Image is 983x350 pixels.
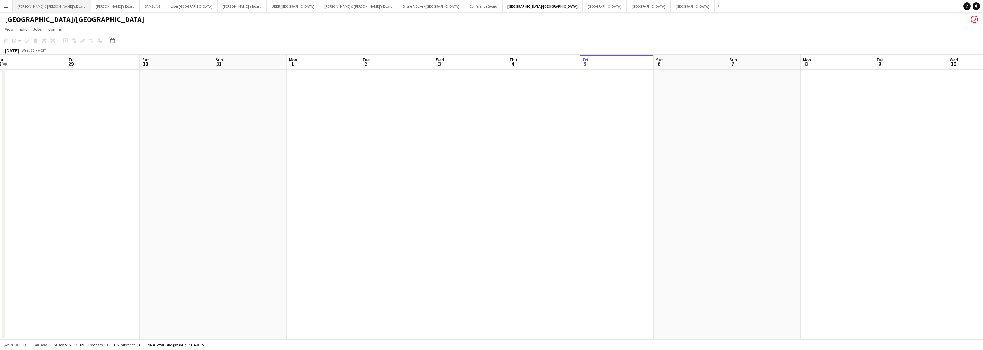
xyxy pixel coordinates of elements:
span: Sat [656,57,663,62]
span: Fri [583,57,588,62]
span: Fri [69,57,74,62]
span: View [5,26,14,32]
button: [GEOGRAPHIC_DATA] [583,0,627,12]
button: [GEOGRAPHIC_DATA] [671,0,715,12]
button: SAMSUNG [140,0,166,12]
button: Budgeted [3,342,29,348]
span: Tue [876,57,883,62]
button: [GEOGRAPHIC_DATA]/[GEOGRAPHIC_DATA] [503,0,583,12]
span: Week 35 [20,48,36,53]
a: Edit [17,25,29,33]
button: [GEOGRAPHIC_DATA] [627,0,671,12]
span: Comms [48,26,62,32]
span: Sun [730,57,737,62]
span: Mon [803,57,811,62]
span: Sun [216,57,223,62]
button: UBER [GEOGRAPHIC_DATA] [267,0,319,12]
app-user-avatar: Andy Husen [971,16,978,23]
span: Total Budgeted $151 491.85 [155,343,204,347]
span: Tue [362,57,370,62]
span: Edit [20,26,27,32]
span: 2 [362,60,370,67]
h1: [GEOGRAPHIC_DATA]/[GEOGRAPHIC_DATA] [5,15,144,24]
button: [PERSON_NAME] & [PERSON_NAME]'s Board [319,0,398,12]
span: Wed [950,57,958,62]
button: Uber [GEOGRAPHIC_DATA] [166,0,218,12]
span: All jobs [34,343,49,347]
button: [PERSON_NAME]'s Board [91,0,140,12]
span: Thu [509,57,517,62]
span: 9 [875,60,883,67]
span: 30 [141,60,149,67]
button: [PERSON_NAME]'s Board [218,0,267,12]
span: 31 [215,60,223,67]
span: 4 [508,60,517,67]
span: Mon [289,57,297,62]
span: 3 [435,60,444,67]
span: 5 [582,60,588,67]
button: [PERSON_NAME] & [PERSON_NAME]'s Board [13,0,91,12]
button: Share A Coke - [GEOGRAPHIC_DATA] [398,0,464,12]
span: Sat [142,57,149,62]
div: [DATE] [5,47,19,54]
a: View [2,25,16,33]
span: 1 [288,60,297,67]
a: Comms [46,25,65,33]
a: Jobs [30,25,45,33]
div: AEST [38,48,46,53]
span: Jobs [33,26,42,32]
span: Budgeted [10,343,28,347]
span: 7 [729,60,737,67]
span: 10 [949,60,958,67]
span: Wed [436,57,444,62]
span: 6 [655,60,663,67]
span: 8 [802,60,811,67]
span: 29 [68,60,74,67]
div: Salary $150 130.89 + Expenses $0.00 + Subsistence $1 360.96 = [54,343,204,347]
button: Conference Board [464,0,503,12]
